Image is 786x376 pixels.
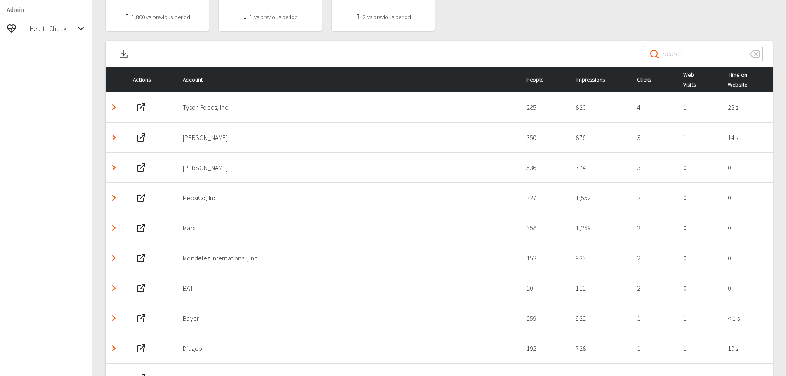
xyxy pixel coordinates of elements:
[133,99,149,116] button: Web Site
[133,75,170,85] div: Actions
[183,253,513,263] p: Mondelez International, Inc.
[106,220,122,236] button: Detail panel visibility toggle
[526,75,563,85] div: People
[106,280,122,296] button: Detail panel visibility toggle
[133,310,149,326] button: Web Site
[183,223,513,233] p: Mars
[338,14,428,21] h4: 2 vs previous period
[683,343,715,353] p: 1
[133,189,149,206] button: Web Site
[30,24,76,33] span: Health Check
[637,75,664,85] span: Clicks
[576,283,624,293] p: 112
[183,163,513,173] p: [PERSON_NAME]
[183,313,513,323] p: Bayer
[649,49,659,59] svg: Search
[183,75,216,85] span: Account
[183,283,513,293] p: BAT
[183,132,513,142] p: [PERSON_NAME]
[683,283,715,293] p: 0
[576,75,618,85] span: Impressions
[133,250,149,266] button: Web Site
[637,283,670,293] p: 2
[637,75,670,85] div: Clicks
[683,70,710,90] span: Web Visits
[576,75,624,85] div: Impressions
[728,253,766,263] p: 0
[225,14,315,21] h4: 1 vs previous period
[576,132,624,142] p: 876
[637,163,670,173] p: 3
[183,193,513,203] p: PepsiCo, Inc.
[637,193,670,203] p: 2
[133,159,149,176] button: Web Site
[526,163,563,173] p: 536
[683,223,715,233] p: 0
[106,340,122,357] button: Detail panel visibility toggle
[106,129,122,146] button: Detail panel visibility toggle
[637,313,670,323] p: 1
[133,129,149,146] button: Web Site
[133,280,149,296] button: Web Site
[683,102,715,112] p: 1
[183,75,513,85] div: Account
[183,343,513,353] p: Diageo
[576,343,624,353] p: 728
[728,313,766,323] p: < 1 s
[106,159,122,176] button: Detail panel visibility toggle
[728,70,762,90] span: Time on Website
[683,313,715,323] p: 1
[728,70,766,90] div: Time on Website
[576,102,624,112] p: 820
[728,223,766,233] p: 0
[526,253,563,263] p: 153
[526,283,563,293] p: 20
[576,253,624,263] p: 933
[728,132,766,142] p: 14 s
[526,193,563,203] p: 327
[133,75,164,85] span: Actions
[133,340,149,357] button: Web Site
[637,253,670,263] p: 2
[526,132,563,142] p: 350
[637,223,670,233] p: 2
[106,189,122,206] button: Detail panel visibility toggle
[728,283,766,293] p: 0
[112,14,202,21] h4: 1,800 vs previous period
[637,132,670,142] p: 3
[576,313,624,323] p: 922
[663,43,743,66] input: Search
[526,343,563,353] p: 192
[576,223,624,233] p: 1,269
[576,163,624,173] p: 774
[106,99,122,116] button: Detail panel visibility toggle
[683,193,715,203] p: 0
[526,313,563,323] p: 259
[106,310,122,326] button: Detail panel visibility toggle
[116,41,132,67] button: Download
[637,102,670,112] p: 4
[576,193,624,203] p: 1,552
[133,220,149,236] button: Web Site
[728,102,766,112] p: 22 s
[728,193,766,203] p: 0
[728,343,766,353] p: 10 s
[637,343,670,353] p: 1
[526,102,563,112] p: 285
[683,70,715,90] div: Web Visits
[106,250,122,266] button: Detail panel visibility toggle
[683,253,715,263] p: 0
[683,163,715,173] p: 0
[526,75,557,85] span: People
[183,102,513,112] p: Tyson Foods, Inc.
[728,163,766,173] p: 0
[683,132,715,142] p: 1
[526,223,563,233] p: 358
